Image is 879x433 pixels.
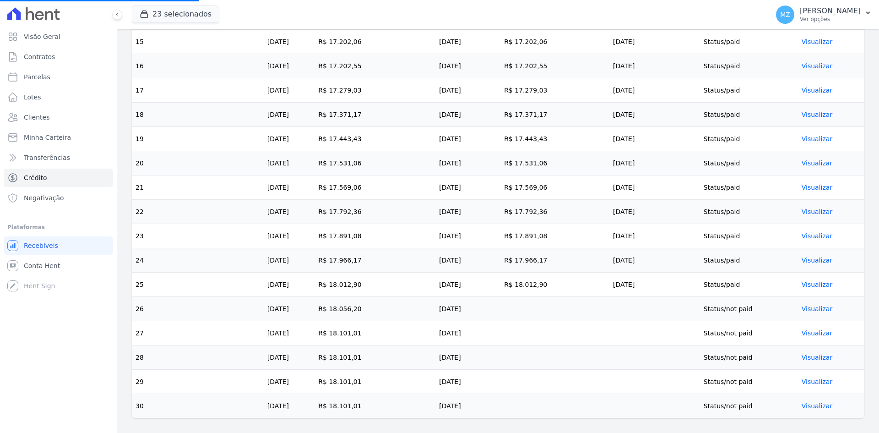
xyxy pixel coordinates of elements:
p: [PERSON_NAME] [800,6,861,16]
td: 23 [132,224,264,248]
td: [DATE] [609,127,700,151]
td: 17 [132,78,264,103]
td: R$ 17.891,08 [315,224,435,248]
td: [DATE] [264,200,315,224]
td: R$ 17.792,36 [500,200,609,224]
td: [DATE] [264,248,315,273]
td: R$ 17.792,36 [315,200,435,224]
td: R$ 17.531,06 [315,151,435,175]
td: [DATE] [264,127,315,151]
a: Lotes [4,88,113,106]
td: [DATE] [264,345,315,370]
a: Visualizar [802,135,832,143]
button: 23 selecionados [132,5,219,23]
span: Clientes [24,113,49,122]
a: Visualizar [802,378,832,385]
td: [DATE] [609,200,700,224]
td: R$ 17.966,17 [500,248,609,273]
a: Transferências [4,148,113,167]
td: R$ 17.371,17 [315,103,435,127]
span: Negativação [24,193,64,203]
a: Visualizar [802,232,832,240]
td: [DATE] [609,151,700,175]
td: [DATE] [609,224,700,248]
a: Crédito [4,169,113,187]
td: 20 [132,151,264,175]
td: 22 [132,200,264,224]
td: [DATE] [435,370,500,394]
td: [DATE] [435,54,500,78]
td: R$ 18.012,90 [315,273,435,297]
a: Negativação [4,189,113,207]
td: [DATE] [435,200,500,224]
td: R$ 18.012,90 [500,273,609,297]
td: [DATE] [435,78,500,103]
td: [DATE] [264,321,315,345]
td: R$ 17.371,17 [500,103,609,127]
td: [DATE] [264,273,315,297]
td: [DATE] [435,273,500,297]
td: Status/not paid [700,370,798,394]
a: Visualizar [802,305,832,312]
span: Visão Geral [24,32,60,41]
td: R$ 18.101,01 [315,321,435,345]
td: R$ 17.443,43 [315,127,435,151]
span: Conta Hent [24,261,60,270]
td: Status/not paid [700,394,798,418]
button: MZ [PERSON_NAME] Ver opções [769,2,879,27]
a: Visualizar [802,184,832,191]
a: Visão Geral [4,27,113,46]
td: R$ 18.101,01 [315,345,435,370]
td: [DATE] [264,175,315,200]
td: Status/not paid [700,345,798,370]
td: R$ 17.202,06 [315,30,435,54]
td: [DATE] [435,175,500,200]
td: 27 [132,321,264,345]
td: [DATE] [435,394,500,418]
a: Contratos [4,48,113,66]
td: [DATE] [435,297,500,321]
td: Status/not paid [700,321,798,345]
span: Crédito [24,173,47,182]
td: [DATE] [609,78,700,103]
td: [DATE] [264,151,315,175]
td: Status/not paid [700,297,798,321]
a: Visualizar [802,208,832,215]
a: Visualizar [802,87,832,94]
a: Visualizar [802,402,832,410]
td: R$ 17.569,06 [315,175,435,200]
td: R$ 17.966,17 [315,248,435,273]
td: Status/paid [700,151,798,175]
td: R$ 17.202,06 [500,30,609,54]
a: Visualizar [802,329,832,337]
td: Status/paid [700,175,798,200]
a: Recebíveis [4,236,113,255]
td: [DATE] [264,78,315,103]
td: [DATE] [264,103,315,127]
a: Visualizar [802,159,832,167]
td: [DATE] [264,54,315,78]
a: Parcelas [4,68,113,86]
td: [DATE] [264,297,315,321]
td: Status/paid [700,78,798,103]
span: Contratos [24,52,55,61]
td: Status/paid [700,103,798,127]
a: Visualizar [802,62,832,70]
td: [DATE] [264,394,315,418]
td: R$ 18.101,01 [315,394,435,418]
td: [DATE] [435,127,500,151]
a: Conta Hent [4,257,113,275]
td: 25 [132,273,264,297]
td: [DATE] [264,224,315,248]
td: R$ 17.279,03 [500,78,609,103]
p: Ver opções [800,16,861,23]
td: 21 [132,175,264,200]
td: 18 [132,103,264,127]
td: [DATE] [609,30,700,54]
td: R$ 17.202,55 [315,54,435,78]
td: Status/paid [700,127,798,151]
div: Plataformas [7,222,109,233]
td: [DATE] [609,54,700,78]
td: 24 [132,248,264,273]
a: Visualizar [802,354,832,361]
